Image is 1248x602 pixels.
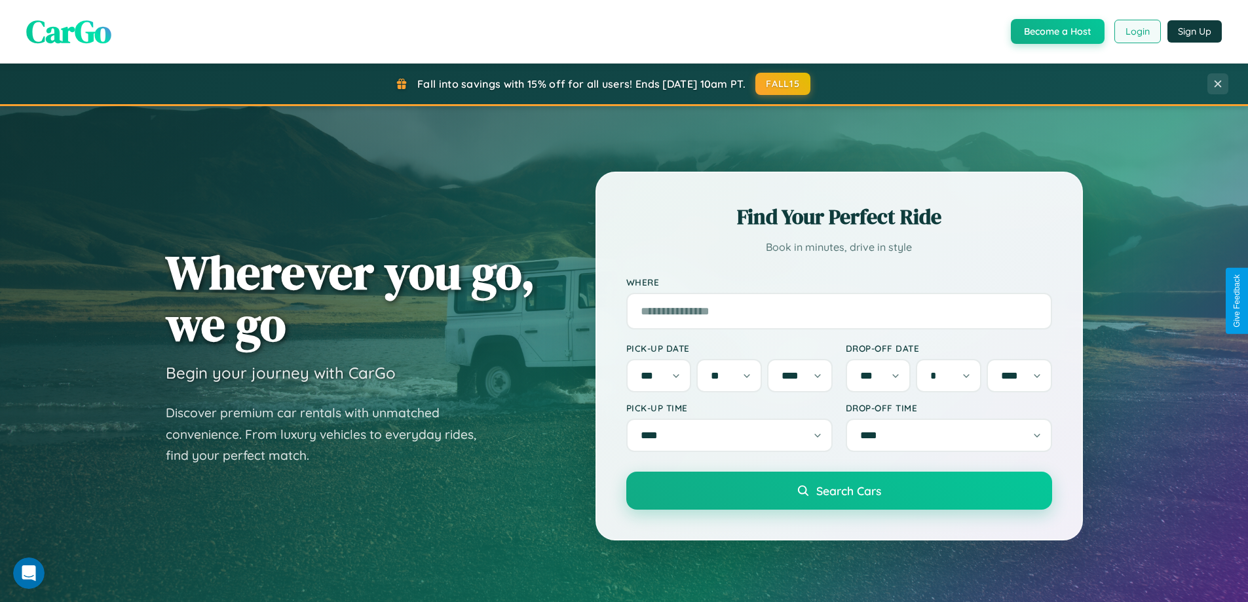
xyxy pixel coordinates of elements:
span: Search Cars [816,483,881,498]
iframe: Intercom live chat [13,557,45,589]
label: Drop-off Time [846,402,1052,413]
label: Pick-up Date [626,343,833,354]
button: Search Cars [626,472,1052,510]
span: CarGo [26,10,111,53]
h3: Begin your journey with CarGo [166,363,396,383]
p: Book in minutes, drive in style [626,238,1052,257]
label: Pick-up Time [626,402,833,413]
p: Discover premium car rentals with unmatched convenience. From luxury vehicles to everyday rides, ... [166,402,493,466]
button: Sign Up [1167,20,1222,43]
h2: Find Your Perfect Ride [626,202,1052,231]
button: Login [1114,20,1161,43]
label: Drop-off Date [846,343,1052,354]
label: Where [626,276,1052,288]
button: Become a Host [1011,19,1105,44]
div: Give Feedback [1232,274,1241,328]
h1: Wherever you go, we go [166,246,535,350]
button: FALL15 [755,73,810,95]
span: Fall into savings with 15% off for all users! Ends [DATE] 10am PT. [417,77,746,90]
